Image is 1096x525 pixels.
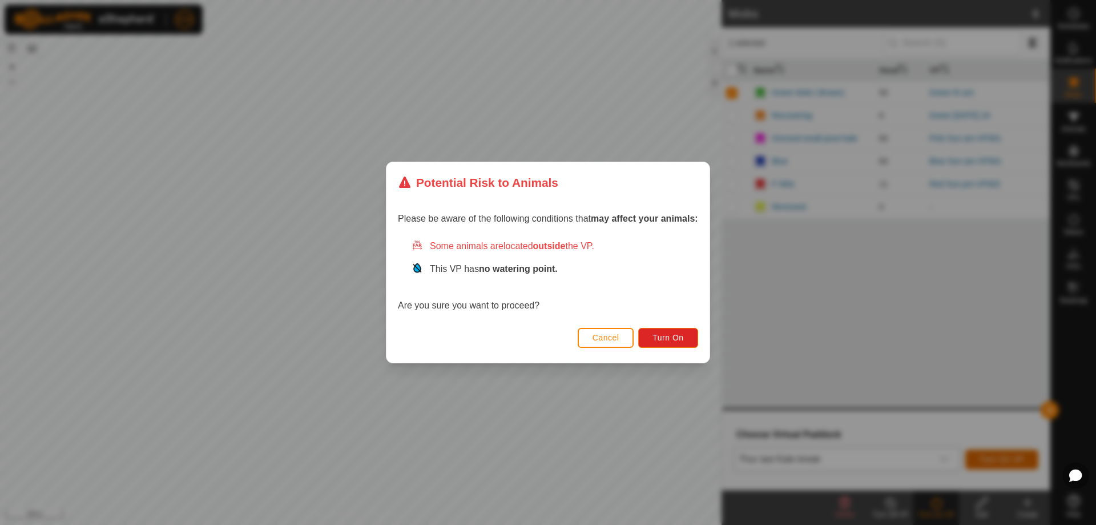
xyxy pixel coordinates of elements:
[503,241,594,251] span: located the VP.
[653,333,684,342] span: Turn On
[398,239,698,312] div: Are you sure you want to proceed?
[398,214,698,223] span: Please be aware of the following conditions that
[533,241,566,251] strong: outside
[578,328,634,348] button: Cancel
[430,264,558,274] span: This VP has
[479,264,558,274] strong: no watering point.
[591,214,698,223] strong: may affect your animals:
[398,174,558,191] div: Potential Risk to Animals
[639,328,698,348] button: Turn On
[593,333,619,342] span: Cancel
[412,239,698,253] div: Some animals are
